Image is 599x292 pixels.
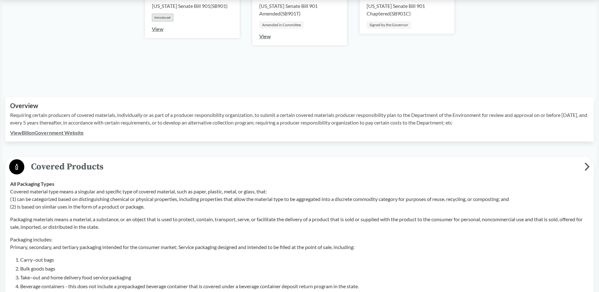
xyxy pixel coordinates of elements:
h2: Overview [10,102,589,109]
div: [US_STATE] Senate Bill 901 ( SB901 ) [152,2,228,10]
a: View [259,33,271,39]
li: Take–out and home delivery food service packaging [20,274,589,281]
span: Covered Products [24,160,584,174]
div: Introduced [152,14,173,21]
p: Requiring certain producers of covered materials, individually or as part of a producer responsib... [10,111,589,126]
strong: All Packaging Types [10,181,54,187]
p: Covered material type means a singular and specific type of covered material, such as paper, plas... [10,188,589,210]
a: ViewBillonGovernment Website [10,130,84,136]
p: Packaging includes: Primary, secondary, and tertiary packaging intended for the consumer market; ... [10,236,589,251]
a: View [152,26,164,32]
li: Carry–out bags [20,256,589,264]
div: Signed by the Governor [367,21,411,29]
div: Amended in Committee [259,21,304,29]
div: [US_STATE] Senate Bill 901 Amended ( SB901T ) [259,2,340,17]
div: [US_STATE] Senate Bill 901 Chaptered ( SB901C ) [367,2,447,17]
button: Covered Products [7,159,592,175]
li: Bulk goods bags [20,265,589,272]
li: Beverage containers - this does not include a prepackaged beverage container that is covered unde... [20,283,589,290]
p: Packaging materials means a material, a substance, or an object that is used to protect, contain,... [10,216,589,231]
